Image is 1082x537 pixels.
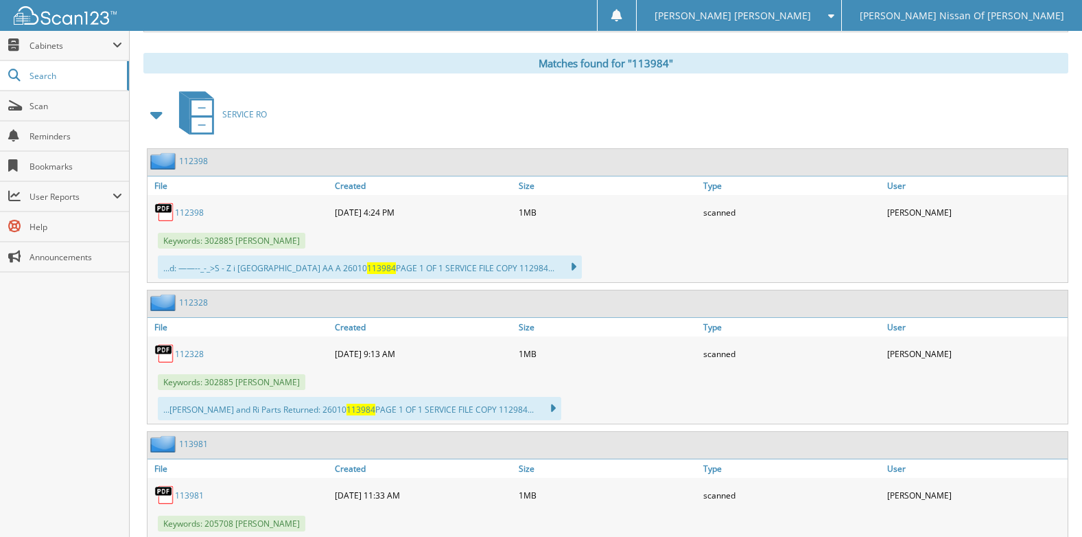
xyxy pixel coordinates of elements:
a: User [884,318,1068,336]
iframe: Chat Widget [1013,471,1082,537]
span: Help [30,221,122,233]
a: File [148,176,331,195]
span: 113984 [367,262,396,274]
a: Created [331,459,515,478]
span: [PERSON_NAME] Nissan Of [PERSON_NAME] [860,12,1064,20]
div: [PERSON_NAME] [884,198,1068,226]
a: Size [515,459,699,478]
span: User Reports [30,191,113,203]
a: User [884,459,1068,478]
a: 112328 [175,348,204,360]
a: 113981 [179,438,208,450]
a: Created [331,318,515,336]
div: Matches found for "113984" [143,53,1068,73]
img: PDF.png [154,485,175,505]
span: Announcements [30,251,122,263]
span: SERVICE RO [222,108,267,120]
div: [PERSON_NAME] [884,481,1068,509]
span: [PERSON_NAME] [PERSON_NAME] [655,12,811,20]
div: scanned [700,481,884,509]
span: Keywords: 302885 [PERSON_NAME] [158,374,305,390]
img: PDF.png [154,343,175,364]
a: 112328 [179,297,208,308]
img: folder2.png [150,294,179,311]
div: 1MB [515,198,699,226]
div: ...[PERSON_NAME] and Ri Parts Returned: 26010 PAGE 1 OF 1 SERVICE FILE COPY 112984... [158,397,561,420]
span: Scan [30,100,122,112]
a: File [148,318,331,336]
a: 112398 [175,207,204,218]
div: [DATE] 4:24 PM [331,198,515,226]
img: PDF.png [154,202,175,222]
a: Created [331,176,515,195]
span: Search [30,70,120,82]
div: scanned [700,340,884,367]
div: 1MB [515,481,699,509]
span: Reminders [30,130,122,142]
a: Size [515,318,699,336]
img: folder2.png [150,435,179,453]
div: 1MB [515,340,699,367]
span: Keywords: 302885 [PERSON_NAME] [158,233,305,249]
div: ...d: ——--_-_>S - Z i [GEOGRAPHIC_DATA] AA A 26010 PAGE 1 OF 1 SERVICE FILE COPY 112984... [158,255,582,279]
span: Keywords: 205708 [PERSON_NAME] [158,516,305,532]
a: File [148,459,331,478]
span: Bookmarks [30,161,122,172]
a: Type [700,459,884,478]
a: Type [700,318,884,336]
a: 113981 [175,490,204,501]
img: scan123-logo-white.svg [14,6,117,25]
a: Type [700,176,884,195]
div: [DATE] 9:13 AM [331,340,515,367]
span: 113984 [346,404,375,415]
a: User [884,176,1068,195]
span: Cabinets [30,40,113,52]
a: Size [515,176,699,195]
a: SERVICE RO [171,87,267,141]
img: folder2.png [150,152,179,170]
div: scanned [700,198,884,226]
div: [DATE] 11:33 AM [331,481,515,509]
a: 112398 [179,155,208,167]
div: [PERSON_NAME] [884,340,1068,367]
